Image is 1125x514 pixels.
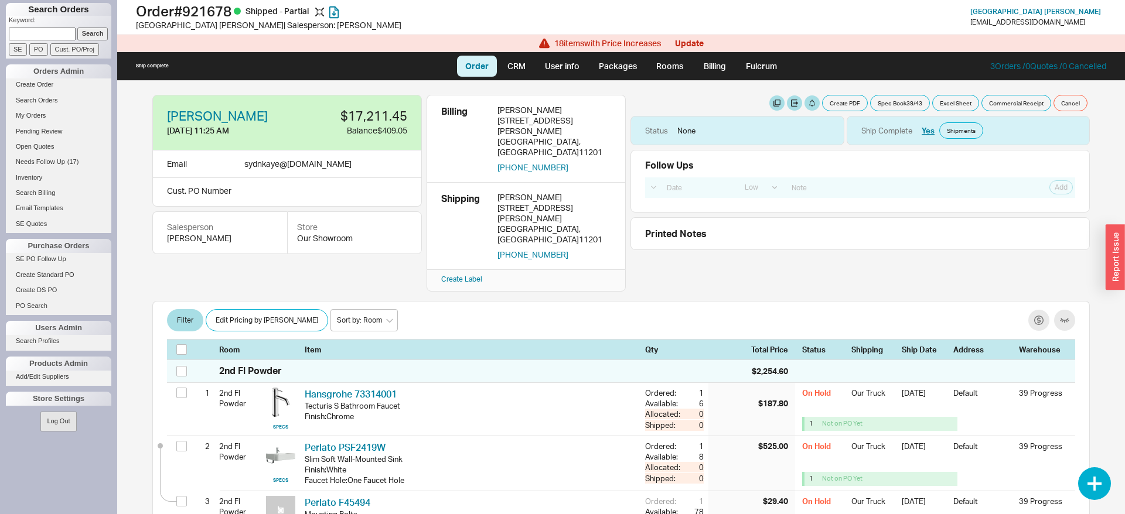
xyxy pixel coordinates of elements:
div: 1 [683,441,704,451]
div: Our Truck [851,388,895,400]
div: [STREET_ADDRESS][PERSON_NAME] [497,203,611,224]
p: Keyword: [9,16,111,28]
div: Store Settings [6,392,111,406]
span: ( 17 ) [67,158,79,165]
div: Our Truck [851,496,895,512]
div: Status [645,125,668,136]
span: Shipments [947,126,976,135]
div: [DATE] [902,388,946,400]
button: Log Out [40,412,76,431]
div: Qty [645,344,704,355]
h1: Search Orders [6,3,111,16]
div: Room [219,344,261,355]
div: Ship Complete [861,125,912,136]
a: SPECS [273,477,288,484]
div: Faucet Hole : One Faucet Hole [305,475,636,485]
div: Orders Admin [6,64,111,78]
div: 2 [195,436,210,456]
div: Email [167,157,187,170]
span: Pending Review [16,128,63,135]
div: Cust. PO Number [152,178,422,207]
button: Create PDF [822,95,868,111]
a: Fulcrum [738,56,786,77]
div: 6 [692,398,704,409]
div: 1 [683,388,704,398]
div: [GEOGRAPHIC_DATA] [PERSON_NAME] | Salesperson: [PERSON_NAME] [136,19,565,31]
a: Packages [591,56,646,77]
span: Edit Pricing by [PERSON_NAME] [216,313,318,327]
div: 1 [809,474,817,483]
div: Our Showroom [297,232,412,244]
div: Products Admin [6,357,111,371]
div: Users Admin [6,321,111,335]
div: Printed Notes [645,227,1075,240]
div: 0 [683,462,704,472]
div: Shipped: [645,420,683,430]
div: Follow Ups [645,160,694,170]
a: Order [457,56,497,77]
span: 18 item s with Price Increases [554,39,661,48]
span: Not on PO Yet [822,419,862,427]
a: Create DS PO [6,284,111,296]
div: $17,211.45 [295,109,407,122]
div: On Hold [802,496,844,512]
div: [GEOGRAPHIC_DATA] , [GEOGRAPHIC_DATA] 11201 [497,224,611,245]
a: CRM [499,56,534,77]
button: Add [1049,180,1073,194]
div: Finish : Chrome [305,411,636,422]
div: Item [305,344,640,355]
span: Spec Book 39 / 43 [878,98,922,108]
div: 3 [195,491,210,511]
div: Store [297,221,412,233]
div: Available: [645,398,683,409]
button: Update [675,39,704,48]
span: [GEOGRAPHIC_DATA] [PERSON_NAME] [970,7,1101,16]
span: Cancel [1061,98,1080,108]
a: Open Quotes [6,141,111,153]
button: Cancel [1054,95,1087,111]
div: Shipped: [645,473,683,484]
a: Create Label [441,275,482,283]
div: Purchase Orders [6,239,111,253]
div: [STREET_ADDRESS][PERSON_NAME] [497,115,611,136]
a: SPECS [273,424,288,430]
input: Cust. PO/Proj [50,43,99,56]
div: Status [802,344,844,355]
a: Inventory [6,172,111,184]
a: Create Standard PO [6,269,111,281]
div: Shipping [441,192,488,260]
div: Ordered: [645,496,683,506]
h1: Order # 921678 [136,3,565,19]
div: $2,254.60 [752,365,788,377]
button: Filter [167,309,203,331]
div: Finish : White [305,464,636,475]
div: [PERSON_NAME] [167,232,273,244]
div: Available: [645,451,683,462]
a: Email Templates [6,202,111,214]
a: Add/Edit Suppliers [6,371,111,383]
div: 2nd Fl Powder [219,383,261,413]
div: 8 [692,451,704,462]
div: Default [953,441,1012,455]
div: Ordered: [645,388,683,398]
div: [GEOGRAPHIC_DATA] , [GEOGRAPHIC_DATA] 11201 [497,136,611,157]
div: On Hold [802,441,844,455]
div: None [677,125,696,136]
button: Spec Book39/43 [870,95,930,111]
div: Ship complete [136,63,169,69]
div: Tecturis S Bathroom Faucet [305,400,636,411]
a: Perlato PSF2419W [305,441,386,453]
span: Create PDF [830,98,860,108]
div: On Hold [802,388,844,400]
div: 1 [683,496,704,506]
span: sydnkaye @ [DOMAIN_NAME] [244,159,352,169]
img: fxnz0azjflzxevm63fl8_wybuk5 [266,388,295,417]
button: [PHONE_NUMBER] [497,249,568,260]
div: 0 [683,473,704,484]
div: Warehouse [1019,344,1066,355]
a: Create Order [6,78,111,91]
button: Yes [922,125,935,136]
button: Edit Pricing by [PERSON_NAME] [206,309,328,331]
div: Default [953,496,1012,512]
div: 1 [809,419,817,428]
